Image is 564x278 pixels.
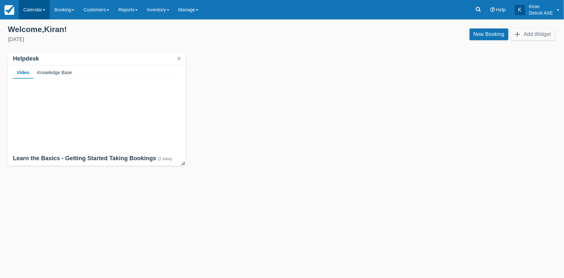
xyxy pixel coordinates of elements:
[13,55,39,62] div: Helpdesk
[158,157,172,161] div: (2 mins)
[33,65,76,79] div: Knowledge Base
[8,25,277,34] div: Welcome , Kiran !
[529,10,553,16] p: Detroit AXE
[496,7,506,12] span: Help
[5,5,14,15] img: checkfront-main-nav-mini-logo.png
[511,28,555,40] button: Add Widget
[490,7,495,12] i: Help
[470,28,508,40] a: New Booking
[13,155,180,163] div: Learn the Basics - Getting Started Taking Bookings
[13,65,33,79] div: Video
[529,3,553,10] p: Kiran
[515,5,525,15] div: K
[8,36,277,43] div: [DATE]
